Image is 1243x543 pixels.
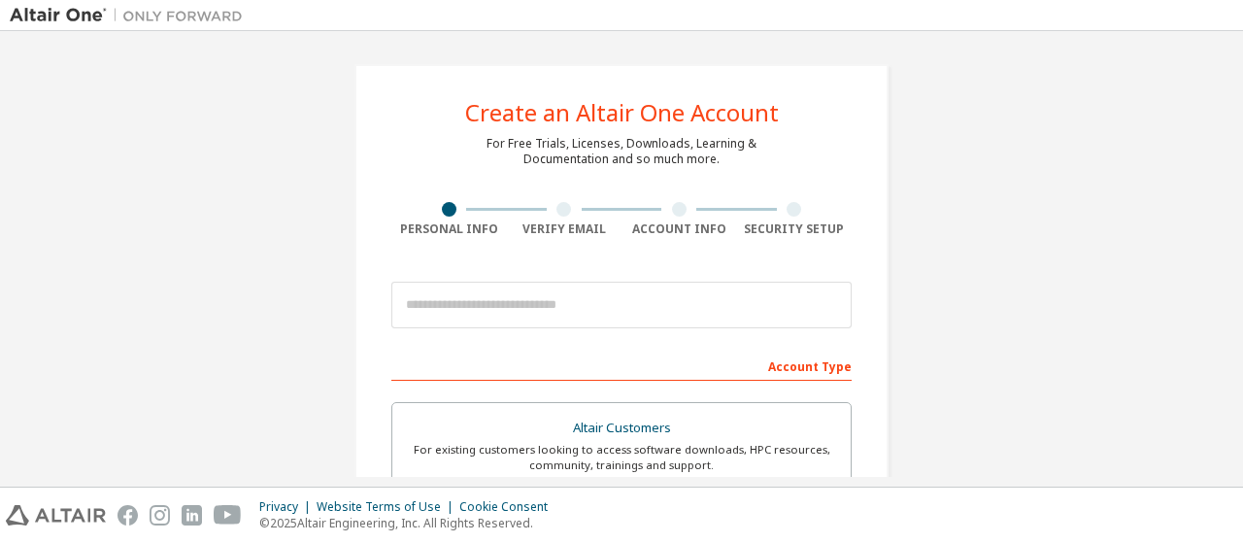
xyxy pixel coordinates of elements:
div: For existing customers looking to access software downloads, HPC resources, community, trainings ... [404,442,839,473]
img: linkedin.svg [182,505,202,526]
div: Cookie Consent [459,499,559,515]
div: Personal Info [391,221,507,237]
img: facebook.svg [118,505,138,526]
img: Altair One [10,6,252,25]
img: youtube.svg [214,505,242,526]
div: Website Terms of Use [317,499,459,515]
img: altair_logo.svg [6,505,106,526]
div: For Free Trials, Licenses, Downloads, Learning & Documentation and so much more. [487,136,756,167]
div: Verify Email [507,221,622,237]
p: © 2025 Altair Engineering, Inc. All Rights Reserved. [259,515,559,531]
div: Account Info [621,221,737,237]
div: Security Setup [737,221,853,237]
div: Altair Customers [404,415,839,442]
img: instagram.svg [150,505,170,526]
div: Create an Altair One Account [465,101,779,124]
div: Privacy [259,499,317,515]
div: Account Type [391,350,852,381]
